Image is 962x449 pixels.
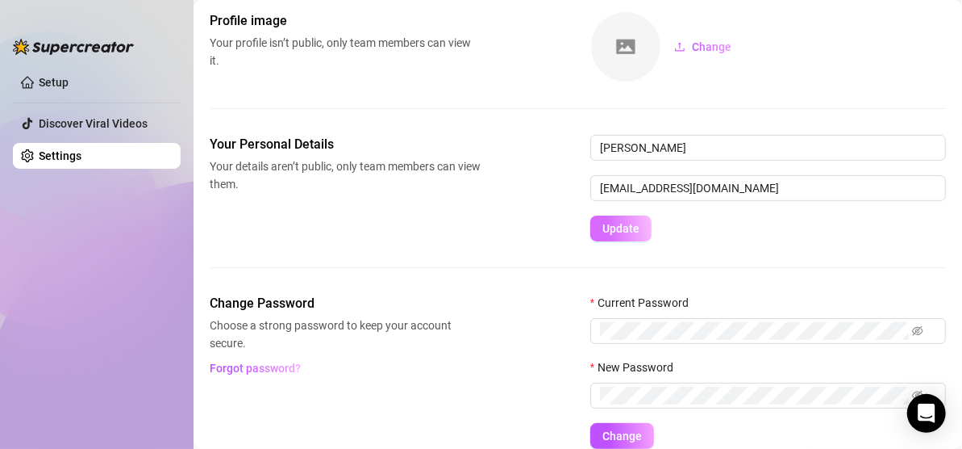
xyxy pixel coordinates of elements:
[590,135,946,161] input: Enter name
[13,39,134,55] img: logo-BBDzfeDw.svg
[591,12,660,82] img: square-placeholder.png
[210,157,481,193] span: Your details aren’t public, only team members can view them.
[210,135,481,154] span: Your Personal Details
[590,359,684,376] label: New Password
[210,355,302,381] button: Forgot password?
[210,317,481,352] span: Choose a strong password to keep your account secure.
[590,216,652,241] button: Update
[602,222,639,235] span: Update
[674,41,685,52] span: upload
[210,362,302,375] span: Forgot password?
[210,34,481,69] span: Your profile isn’t public, only team members can view it.
[590,175,946,201] input: Enter new email
[210,294,481,313] span: Change Password
[210,11,481,31] span: Profile image
[590,294,699,312] label: Current Password
[907,394,946,433] div: Open Intercom Messenger
[602,430,642,443] span: Change
[39,117,148,130] a: Discover Viral Videos
[912,325,923,337] span: eye-invisible
[600,322,909,340] input: Current Password
[912,390,923,401] span: eye-invisible
[39,76,69,89] a: Setup
[590,423,654,449] button: Change
[661,34,744,60] button: Change
[39,149,81,162] a: Settings
[600,387,909,405] input: New Password
[692,40,731,53] span: Change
